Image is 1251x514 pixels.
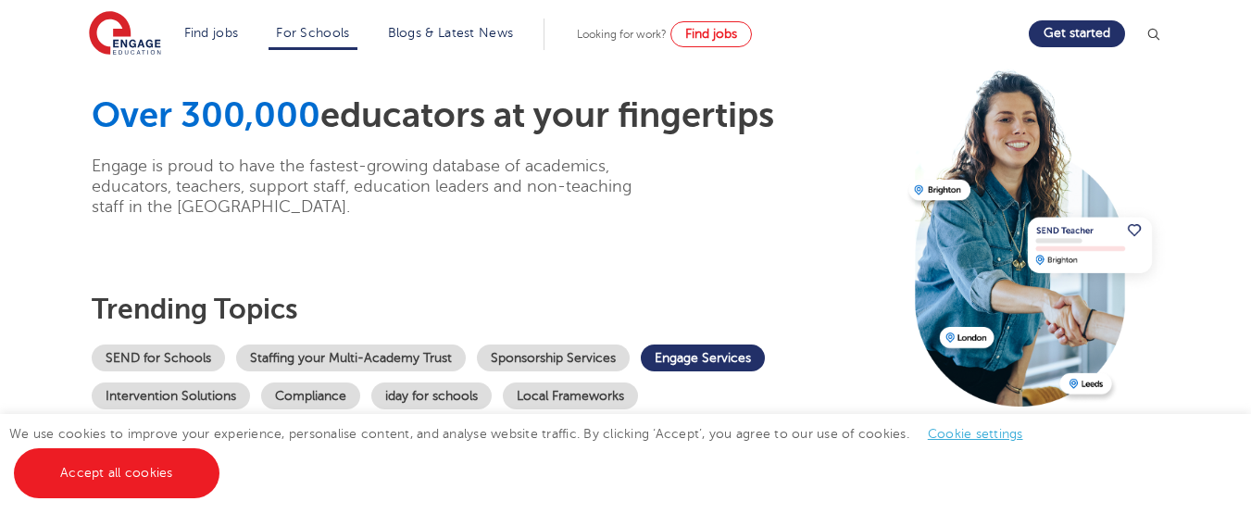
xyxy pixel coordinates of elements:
[184,26,239,40] a: Find jobs
[371,382,492,409] a: iday for schools
[685,27,737,41] span: Find jobs
[388,26,514,40] a: Blogs & Latest News
[577,28,667,41] span: Looking for work?
[92,156,661,217] p: Engage is proud to have the fastest-growing database of academics, educators, teachers, support s...
[276,26,349,40] a: For Schools
[14,448,219,498] a: Accept all cookies
[92,95,320,135] span: Over 300,000
[477,345,630,371] a: Sponsorship Services
[92,293,895,326] h3: Trending topics
[670,21,752,47] a: Find jobs
[9,427,1042,480] span: We use cookies to improve your experience, personalise content, and analyse website traffic. By c...
[928,427,1023,441] a: Cookie settings
[261,382,360,409] a: Compliance
[92,382,250,409] a: Intervention Solutions
[1029,20,1125,47] a: Get started
[641,345,765,371] a: Engage Services
[89,11,161,57] img: Engage Education
[503,382,638,409] a: Local Frameworks
[236,345,466,371] a: Staffing your Multi-Academy Trust
[92,345,225,371] a: SEND for Schools
[92,94,895,137] h1: educators at your fingertips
